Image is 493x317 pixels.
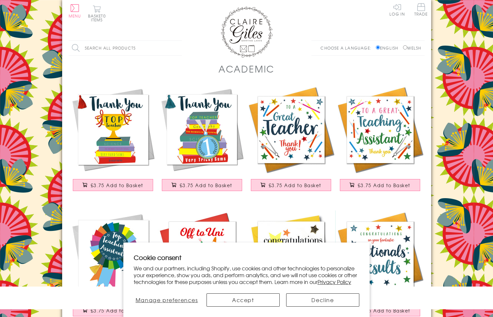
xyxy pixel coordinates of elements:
[69,4,81,18] button: Menu
[286,293,359,307] button: Decline
[134,293,200,307] button: Manage preferences
[134,253,360,262] h2: Cookie consent
[175,41,182,55] input: Search
[73,304,153,316] button: £3.75 Add to Basket
[91,13,106,23] span: 0 items
[136,296,198,304] span: Manage preferences
[358,182,410,188] span: £3.75 Add to Basket
[134,265,360,285] p: We and our partners, including Shopify, use cookies and other technologies to personalize your ex...
[91,307,143,314] span: £3.75 Add to Basket
[218,62,275,75] h1: Academic
[376,45,380,50] input: English
[73,179,153,191] button: £3.75 Add to Basket
[414,3,428,16] span: Trade
[69,85,158,198] a: Thank You Teacher Card, Trophy, Embellished with a colourful tassel £3.75 Add to Basket
[69,41,182,55] input: Search all products
[340,304,420,316] button: £3.75 Add to Basket
[247,85,336,198] a: Thank you Teacher Card, School, Embellished with pompoms £3.75 Add to Basket
[207,293,280,307] button: Accept
[414,3,428,17] a: Trade
[162,179,242,191] button: £3.75 Add to Basket
[403,45,407,50] input: Welsh
[269,182,321,188] span: £3.75 Add to Basket
[158,210,247,300] img: Congratulations and Good Luck Card, Off to Uni, Embellished with pompoms
[247,210,336,300] img: Congratulations Card, exam results, Embellished with a padded star
[247,85,336,174] img: Thank you Teacher Card, School, Embellished with pompoms
[251,179,331,191] button: £3.75 Add to Basket
[69,210,158,300] img: Thank You Teaching Assistant Card, Rosette, Embellished with a colourful tassel
[88,5,106,22] button: Basket0 items
[158,85,247,198] a: Thank You Teacher Card, Medal & Books, Embellished with a colourful tassel £3.75 Add to Basket
[358,307,410,314] span: £3.75 Add to Basket
[180,182,232,188] span: £3.75 Add to Basket
[69,13,81,19] span: Menu
[336,85,425,174] img: Thank you Teaching Assistand Card, School, Embellished with pompoms
[340,179,420,191] button: £3.75 Add to Basket
[403,45,421,51] label: Welsh
[318,278,351,286] a: Privacy Policy
[389,3,405,16] a: Log In
[376,45,401,51] label: English
[320,45,375,51] p: Choose a language:
[69,85,158,174] img: Thank You Teacher Card, Trophy, Embellished with a colourful tassel
[336,210,425,300] img: Congratulations National Exam Results Card, Star, Embellished with pompoms
[336,85,425,198] a: Thank you Teaching Assistand Card, School, Embellished with pompoms £3.75 Add to Basket
[158,85,247,174] img: Thank You Teacher Card, Medal & Books, Embellished with a colourful tassel
[91,182,143,188] span: £3.75 Add to Basket
[221,6,273,58] img: Claire Giles Greetings Cards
